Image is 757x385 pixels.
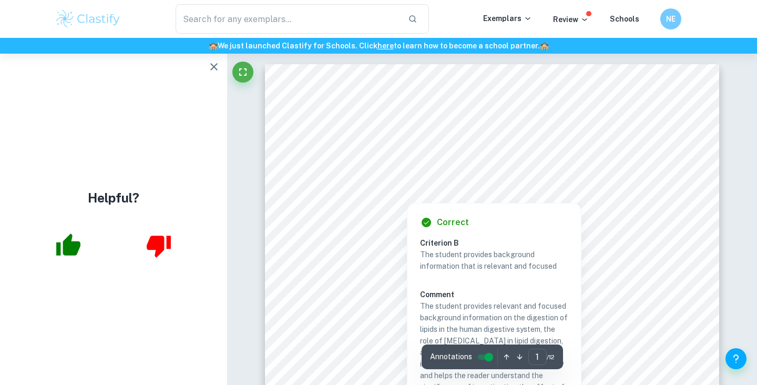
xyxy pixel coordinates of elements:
[2,40,755,52] h6: We just launched Clastify for Schools. Click to learn how to become a school partner.
[232,62,253,83] button: Fullscreen
[660,8,681,29] button: NE
[176,4,400,34] input: Search for any exemplars...
[547,352,555,362] span: / 12
[688,79,693,88] span: 1
[377,42,394,50] a: here
[293,149,705,158] span: lipids, which mainly occurs in the small [MEDICAL_DATA]. Lipids are broken down into glycerol and...
[55,8,121,29] img: Clastify logo
[725,348,746,369] button: Help and Feedback
[610,15,639,23] a: Schools
[420,289,568,300] h6: Comment
[391,373,483,382] span: ýýýýýýÿýýýÿýýýýý + ÿ
[463,352,596,361] span: ý ³ ÿýÿÿÿ ýýýý + ýýýýÿýýýÿýýýýý
[420,237,577,249] h6: Criterion B
[293,181,682,190] span: digestion. (Kognity, n.d.) Hydrolysis refers to a reaction wherein chemicals interact with water ...
[293,170,658,179] span: as a biological catalyst which greatly increases the rate of the hydrolysis reactions required fo...
[293,93,347,104] span: Exploration
[293,128,676,137] span: In the human digestive system, large biological macromolecules are digested and broken down into ...
[420,249,568,272] p: The student provides background information that is relevant and focused
[430,351,472,362] span: Annotations
[293,107,384,116] span: Background Information
[665,13,677,25] h6: NE
[209,42,218,50] span: 🏫
[389,352,459,361] span: ýýýýýÿýýýýýý + ÿ
[88,188,139,207] h4: Helpful?
[293,191,687,200] span: resulting in the decomposition of both water and the chemical. (Chemistry LibreTexts, 2021) This ...
[540,42,549,50] span: 🏫
[483,13,532,24] p: Exemplars
[553,14,589,25] p: Review
[293,331,725,340] span: For example, the reactions involved in the hydrolysis of [MEDICAL_DATA] ([PERSON_NAME], 2008) are...
[293,202,335,211] span: in Figure 1.
[377,363,456,372] span: ÿýýýÿýýýÿýýýýý + ÿ
[293,223,649,232] span: Figure 1. Image showing the general formula of a hydrolysis reaction. (Chemistry Learner, 2022)
[437,216,469,229] h6: Correct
